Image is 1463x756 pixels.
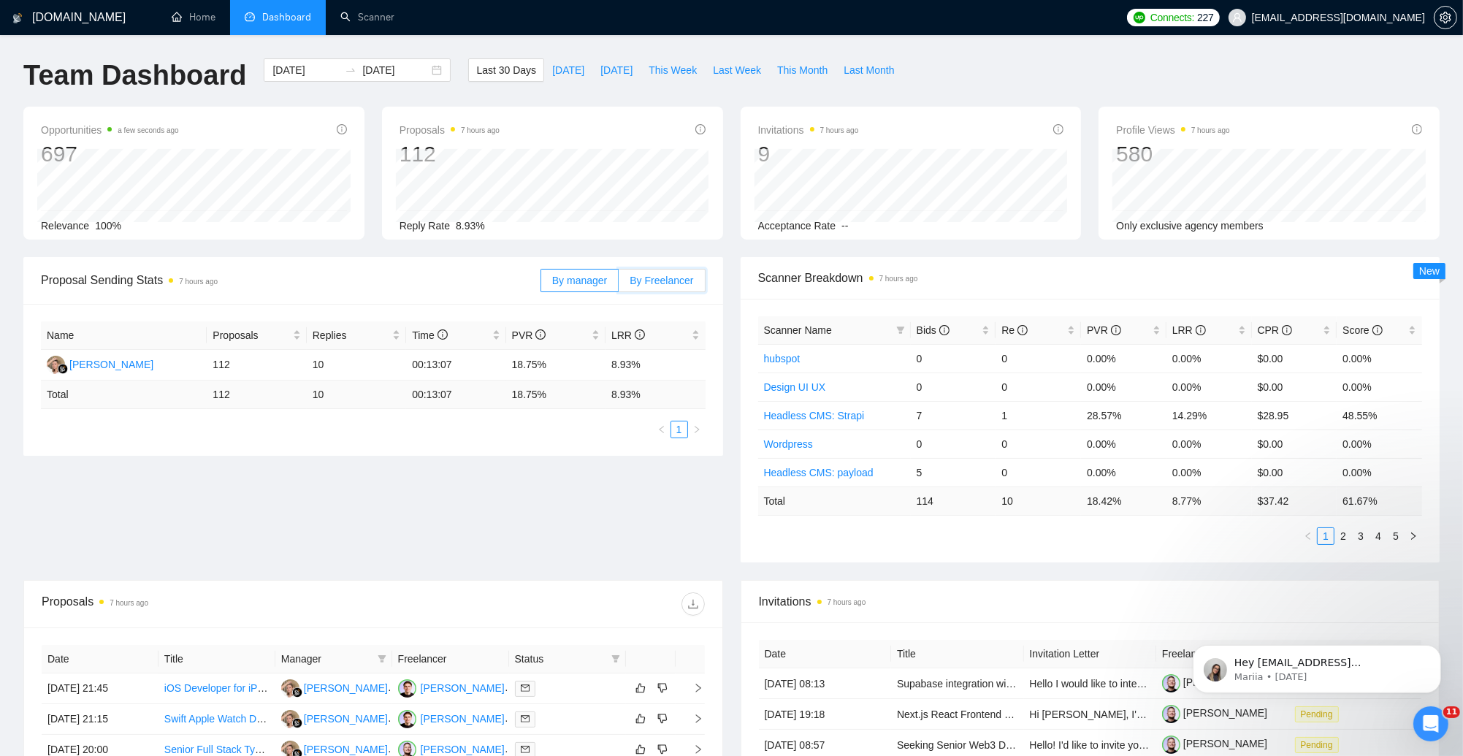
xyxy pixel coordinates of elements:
td: 00:13:07 [406,350,505,381]
td: 112 [207,381,306,409]
li: Previous Page [1299,527,1317,545]
td: 0.00% [1337,429,1422,458]
span: right [681,714,703,724]
span: info-circle [1372,325,1383,335]
time: 7 hours ago [179,278,218,286]
a: Wordpress [764,438,813,450]
span: 100% [95,220,121,232]
input: End date [362,62,429,78]
td: 0 [996,458,1081,486]
td: 0 [996,429,1081,458]
span: 8.93% [456,220,485,232]
span: 11 [1443,706,1460,718]
a: VZ[PERSON_NAME] [47,358,153,370]
span: info-circle [1196,325,1206,335]
span: Score [1342,324,1382,336]
td: [DATE] 21:45 [42,673,158,704]
span: Connects: [1150,9,1194,26]
span: left [657,425,666,434]
th: Name [41,321,207,350]
span: Hey [EMAIL_ADDRESS][DOMAIN_NAME], Looks like your Upwork agency Alpina Tech ran out of connects. ... [64,42,244,243]
span: dislike [657,682,668,694]
button: right [1405,527,1422,545]
time: 7 hours ago [820,126,859,134]
td: 48.55% [1337,401,1422,429]
div: [PERSON_NAME] [421,711,505,727]
span: dashboard [245,12,255,22]
span: PVR [512,329,546,341]
td: [DATE] 19:18 [759,699,892,730]
span: New [1419,265,1440,277]
td: 0.00% [1166,344,1252,373]
span: Scanner Name [764,324,832,336]
time: a few seconds ago [118,126,178,134]
span: Acceptance Rate [758,220,836,232]
div: [PERSON_NAME] [421,680,505,696]
span: info-circle [1053,124,1063,134]
span: Status [515,651,606,667]
td: Total [758,486,911,515]
a: Headless CMS: Strapi [764,410,865,421]
span: like [635,744,646,755]
h1: Team Dashboard [23,58,246,93]
a: OO[PERSON_NAME] [398,681,505,693]
span: PVR [1087,324,1121,336]
a: VZ[PERSON_NAME] [281,712,388,724]
div: [PERSON_NAME] [69,356,153,373]
div: Proposals [42,592,373,616]
td: $28.95 [1252,401,1337,429]
a: Design UI UX [764,381,826,393]
span: By Freelancer [630,275,693,286]
span: [DATE] [600,62,633,78]
td: 8.93% [606,350,705,381]
td: $0.00 [1252,373,1337,401]
img: VZ [281,710,299,728]
span: Invitations [759,592,1422,611]
time: 7 hours ago [1191,126,1230,134]
td: Next.js React Frontend Migration Specialist [891,699,1024,730]
a: VZ[PERSON_NAME] [281,743,388,755]
span: mail [521,714,530,723]
span: Scanner Breakdown [758,269,1423,287]
td: Total [41,381,207,409]
a: [PERSON_NAME] [1162,676,1267,688]
span: Profile Views [1116,121,1230,139]
img: OO [398,679,416,698]
img: gigradar-bm.png [292,687,302,698]
button: setting [1434,6,1457,29]
img: VZ [281,679,299,698]
span: LRR [1172,324,1206,336]
span: to [345,64,356,76]
a: 3 [1353,528,1369,544]
span: LRR [611,329,645,341]
td: 0.00% [1337,344,1422,373]
td: 7 [911,401,996,429]
time: 7 hours ago [110,599,148,607]
button: [DATE] [592,58,641,82]
img: OO [398,710,416,728]
span: swap-right [345,64,356,76]
img: gigradar-bm.png [58,364,68,374]
span: Pending [1295,737,1339,753]
li: 2 [1334,527,1352,545]
span: filter [896,326,905,335]
a: Senior Full Stack TypeScript Developer Needed [164,744,381,755]
span: Reply Rate [400,220,450,232]
button: This Week [641,58,705,82]
button: left [1299,527,1317,545]
span: dislike [657,744,668,755]
a: 1 [1318,528,1334,544]
button: like [632,679,649,697]
td: 0.00% [1337,458,1422,486]
span: This Month [777,62,828,78]
div: 112 [400,140,500,168]
span: Dashboard [262,11,311,23]
span: -- [841,220,848,232]
img: c1STmv92ehUGE8L3CpSfG3NDbLvNWM4f1LNOo2OfOoi-MTnr1V4t6UjSaNdmlxKOKr [1162,736,1180,754]
td: [DATE] 21:15 [42,704,158,735]
span: filter [608,648,623,670]
a: setting [1434,12,1457,23]
span: user [1232,12,1242,23]
span: Only exclusive agency members [1116,220,1264,232]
